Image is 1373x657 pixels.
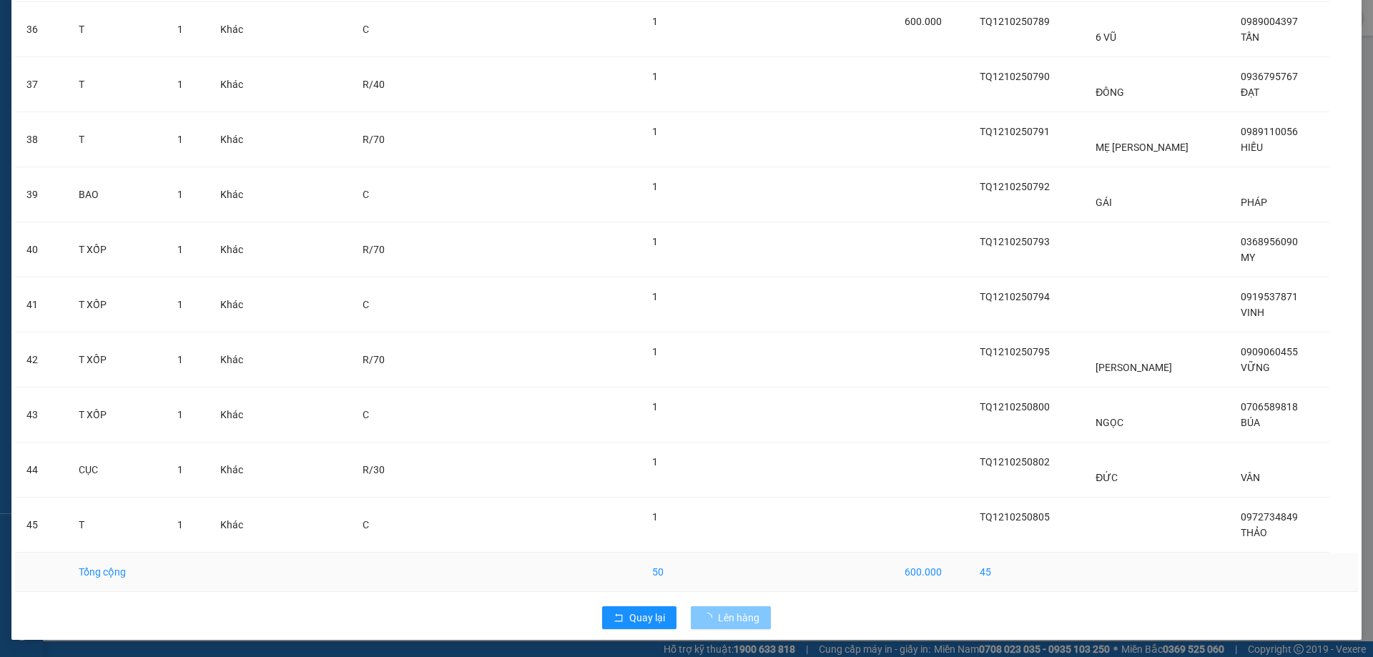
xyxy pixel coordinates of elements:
[1241,71,1298,82] span: 0936795767
[980,71,1050,82] span: TQ1210250790
[177,299,183,310] span: 1
[209,222,266,277] td: Khác
[652,236,658,247] span: 1
[67,443,167,498] td: CỤC
[652,511,658,523] span: 1
[980,456,1050,468] span: TQ1210250802
[167,44,282,61] div: HUYỀN
[1241,291,1298,302] span: 0919537871
[652,401,658,413] span: 1
[905,16,942,27] span: 600.000
[980,401,1050,413] span: TQ1210250800
[209,443,266,498] td: Khác
[1096,197,1112,208] span: GÁI
[209,112,266,167] td: Khác
[1241,346,1298,357] span: 0909060455
[1096,362,1172,373] span: [PERSON_NAME]
[652,71,658,82] span: 1
[177,409,183,420] span: 1
[691,606,771,629] button: Lên hàng
[652,346,658,357] span: 1
[363,519,369,530] span: C
[652,291,658,302] span: 1
[1241,417,1260,428] span: BÚA
[209,332,266,387] td: Khác
[209,167,266,222] td: Khác
[15,498,67,553] td: 45
[602,606,676,629] button: rollbackQuay lại
[15,387,67,443] td: 43
[1096,87,1124,98] span: ĐÔNG
[177,79,183,90] span: 1
[1241,362,1270,373] span: VỮNG
[363,244,385,255] span: R/70
[177,24,183,35] span: 1
[15,443,67,498] td: 44
[67,387,167,443] td: T XỐP
[363,24,369,35] span: C
[893,553,968,592] td: 600.000
[177,354,183,365] span: 1
[67,112,167,167] td: T
[165,90,227,105] span: Chưa cước
[209,277,266,332] td: Khác
[1241,87,1259,98] span: ĐẠT
[209,498,266,553] td: Khác
[1241,126,1298,137] span: 0989110056
[1241,252,1255,263] span: MY
[652,456,658,468] span: 1
[209,57,266,112] td: Khác
[1096,472,1118,483] span: ĐỨC
[980,181,1050,192] span: TQ1210250792
[15,222,67,277] td: 40
[15,167,67,222] td: 39
[363,464,385,475] span: R/30
[67,222,167,277] td: T XỐP
[980,16,1050,27] span: TQ1210250789
[980,126,1050,137] span: TQ1210250791
[1241,527,1267,538] span: THẢO
[614,613,624,624] span: rollback
[363,354,385,365] span: R/70
[15,112,67,167] td: 38
[15,332,67,387] td: 42
[718,610,759,626] span: Lên hàng
[177,134,183,145] span: 1
[1241,197,1267,208] span: PHÁP
[177,189,183,200] span: 1
[67,498,167,553] td: T
[363,134,385,145] span: R/70
[15,2,67,57] td: 36
[629,610,665,626] span: Quay lại
[1241,16,1298,27] span: 0989004397
[15,277,67,332] td: 41
[1096,142,1189,153] span: MẸ [PERSON_NAME]
[1096,31,1116,43] span: 6 VŨ
[1241,472,1260,483] span: VÂN
[67,167,167,222] td: BAO
[67,553,167,592] td: Tổng cộng
[67,2,167,57] td: T
[980,511,1050,523] span: TQ1210250805
[363,409,369,420] span: C
[1241,142,1263,153] span: HIẾU
[1241,401,1298,413] span: 0706589818
[363,79,385,90] span: R/40
[980,236,1050,247] span: TQ1210250793
[652,126,658,137] span: 1
[15,57,67,112] td: 37
[177,464,183,475] span: 1
[167,12,202,27] span: Nhận:
[177,244,183,255] span: 1
[1241,307,1264,318] span: VINH
[12,12,34,27] span: Gửi:
[1241,511,1298,523] span: 0972734849
[968,553,1085,592] td: 45
[67,277,167,332] td: T XỐP
[1241,236,1298,247] span: 0368956090
[980,346,1050,357] span: TQ1210250795
[1096,417,1123,428] span: NGỌC
[1241,31,1259,43] span: TẤN
[167,12,282,44] div: [PERSON_NAME]
[363,189,369,200] span: C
